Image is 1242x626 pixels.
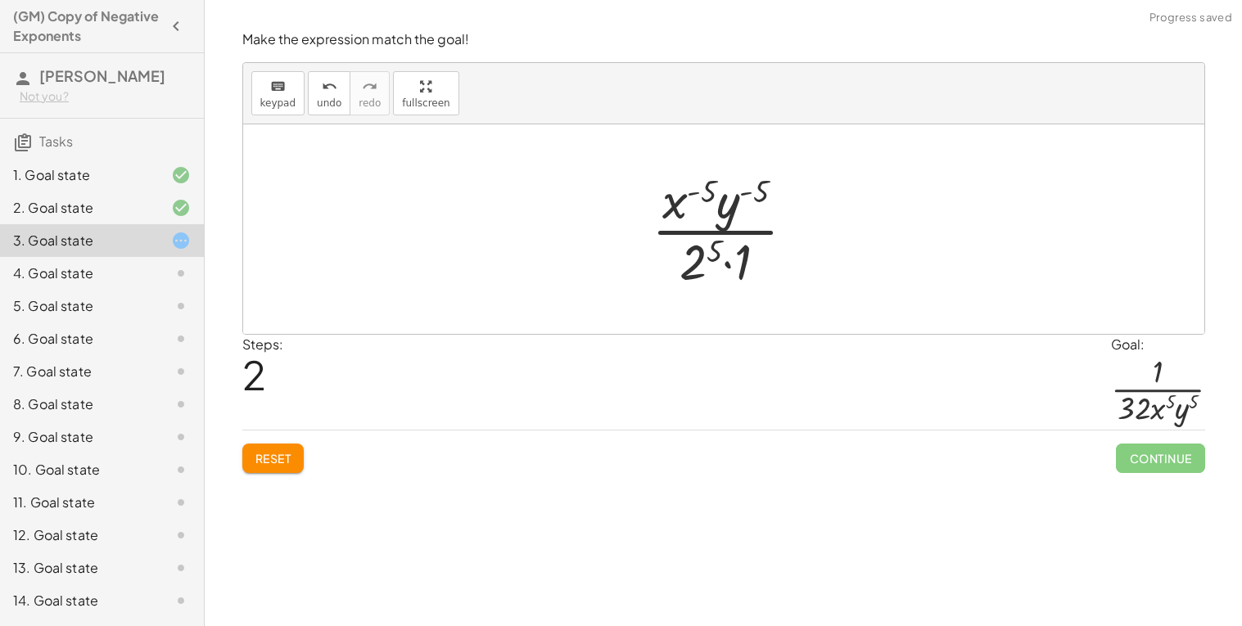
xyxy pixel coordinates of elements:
i: redo [362,77,377,97]
div: Not you? [20,88,191,105]
span: redo [359,97,381,109]
button: fullscreen [393,71,458,115]
label: Steps: [242,336,283,353]
div: Goal: [1111,335,1205,354]
div: 4. Goal state [13,263,145,283]
div: 11. Goal state [13,493,145,512]
div: 10. Goal state [13,460,145,480]
i: Task not started. [171,493,191,512]
span: 2 [242,349,266,399]
div: 14. Goal state [13,591,145,610]
span: Progress saved [1149,10,1232,26]
div: 7. Goal state [13,362,145,381]
button: redoredo [350,71,390,115]
div: 2. Goal state [13,198,145,218]
div: 9. Goal state [13,427,145,447]
i: Task not started. [171,460,191,480]
i: Task started. [171,231,191,250]
div: 12. Goal state [13,525,145,545]
span: [PERSON_NAME] [39,66,165,85]
span: Reset [255,451,291,466]
i: undo [322,77,337,97]
button: keyboardkeypad [251,71,305,115]
i: Task not started. [171,427,191,447]
button: Reset [242,444,305,473]
i: Task not started. [171,558,191,578]
i: Task not started. [171,362,191,381]
i: Task not started. [171,263,191,283]
span: undo [317,97,341,109]
i: Task not started. [171,525,191,545]
div: 5. Goal state [13,296,145,316]
span: fullscreen [402,97,449,109]
i: Task finished and correct. [171,198,191,218]
span: keypad [260,97,296,109]
div: 3. Goal state [13,231,145,250]
i: Task not started. [171,296,191,316]
i: Task not started. [171,329,191,349]
div: 13. Goal state [13,558,145,578]
i: keyboard [270,77,286,97]
div: 1. Goal state [13,165,145,185]
div: 8. Goal state [13,394,145,414]
i: Task not started. [171,394,191,414]
button: undoundo [308,71,350,115]
i: Task finished and correct. [171,165,191,185]
p: Make the expression match the goal! [242,30,1205,49]
span: Tasks [39,133,73,150]
h4: (GM) Copy of Negative Exponents [13,7,161,46]
i: Task not started. [171,591,191,610]
div: 6. Goal state [13,329,145,349]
